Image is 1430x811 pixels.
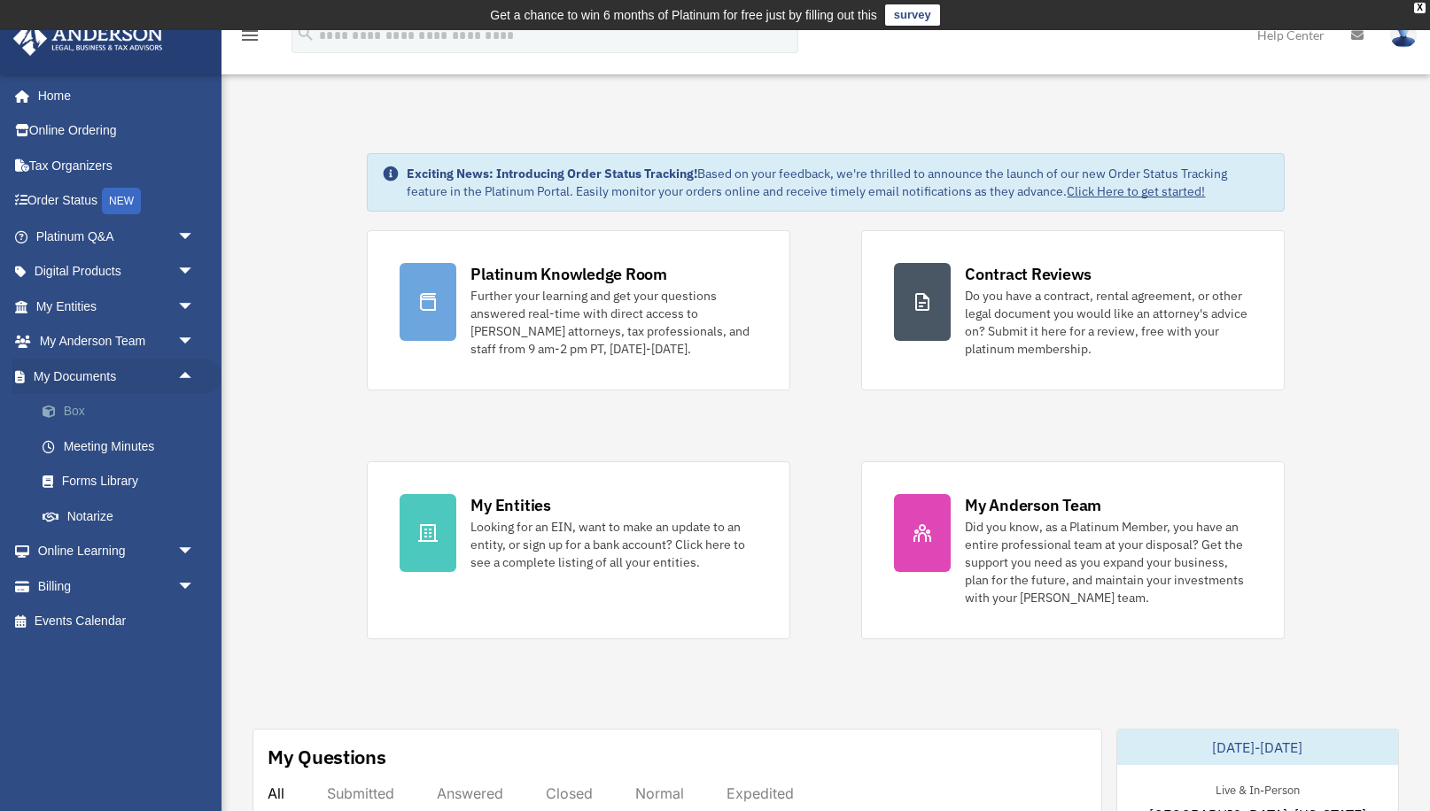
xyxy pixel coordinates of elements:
[12,289,221,324] a: My Entitiesarrow_drop_down
[885,4,940,26] a: survey
[546,784,593,802] div: Closed
[25,498,221,534] a: Notarize
[327,784,394,802] div: Submitted
[25,429,221,464] a: Meeting Minutes
[965,287,1252,358] div: Do you have a contract, rental agreement, or other legal document you would like an attorney's ad...
[12,324,221,359] a: My Anderson Teamarrow_drop_down
[1067,183,1205,199] a: Click Here to get started!
[25,394,221,429] a: Box
[965,494,1101,516] div: My Anderson Team
[177,289,213,325] span: arrow_drop_down
[12,183,221,220] a: Order StatusNEW
[12,148,221,183] a: Tax Organizers
[1390,22,1417,48] img: User Pic
[12,534,221,569] a: Online Learningarrow_drop_down
[239,31,260,46] a: menu
[177,568,213,605] span: arrow_drop_down
[12,254,221,290] a: Digital Productsarrow_drop_down
[12,568,221,604] a: Billingarrow_drop_down
[268,784,284,802] div: All
[12,78,213,113] a: Home
[296,24,315,43] i: search
[407,166,697,182] strong: Exciting News: Introducing Order Status Tracking!
[12,219,221,254] a: Platinum Q&Aarrow_drop_down
[437,784,503,802] div: Answered
[12,113,221,149] a: Online Ordering
[1201,779,1314,798] div: Live & In-Person
[25,464,221,499] a: Forms Library
[490,4,877,26] div: Get a chance to win 6 months of Platinum for free just by filling out this
[12,359,221,394] a: My Documentsarrow_drop_up
[367,230,790,390] a: Platinum Knowledge Room Further your learning and get your questions answered real-time with dire...
[965,263,1092,285] div: Contract Reviews
[177,359,213,395] span: arrow_drop_up
[965,518,1252,606] div: Did you know, as a Platinum Member, you have an entire professional team at your disposal? Get th...
[470,287,758,358] div: Further your learning and get your questions answered real-time with direct access to [PERSON_NAM...
[861,461,1285,639] a: My Anderson Team Did you know, as a Platinum Member, you have an entire professional team at your...
[177,219,213,255] span: arrow_drop_down
[177,254,213,290] span: arrow_drop_down
[268,744,386,770] div: My Questions
[635,784,684,802] div: Normal
[727,784,794,802] div: Expedited
[407,165,1269,200] div: Based on your feedback, we're thrilled to announce the launch of our new Order Status Tracking fe...
[8,21,168,56] img: Anderson Advisors Platinum Portal
[177,534,213,570] span: arrow_drop_down
[102,188,141,214] div: NEW
[12,604,221,639] a: Events Calendar
[470,494,550,516] div: My Entities
[861,230,1285,390] a: Contract Reviews Do you have a contract, rental agreement, or other legal document you would like...
[470,518,758,571] div: Looking for an EIN, want to make an update to an entity, or sign up for a bank account? Click her...
[177,324,213,360] span: arrow_drop_down
[1117,730,1399,765] div: [DATE]-[DATE]
[470,263,667,285] div: Platinum Knowledge Room
[367,461,790,639] a: My Entities Looking for an EIN, want to make an update to an entity, or sign up for a bank accoun...
[239,25,260,46] i: menu
[1414,3,1426,13] div: close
